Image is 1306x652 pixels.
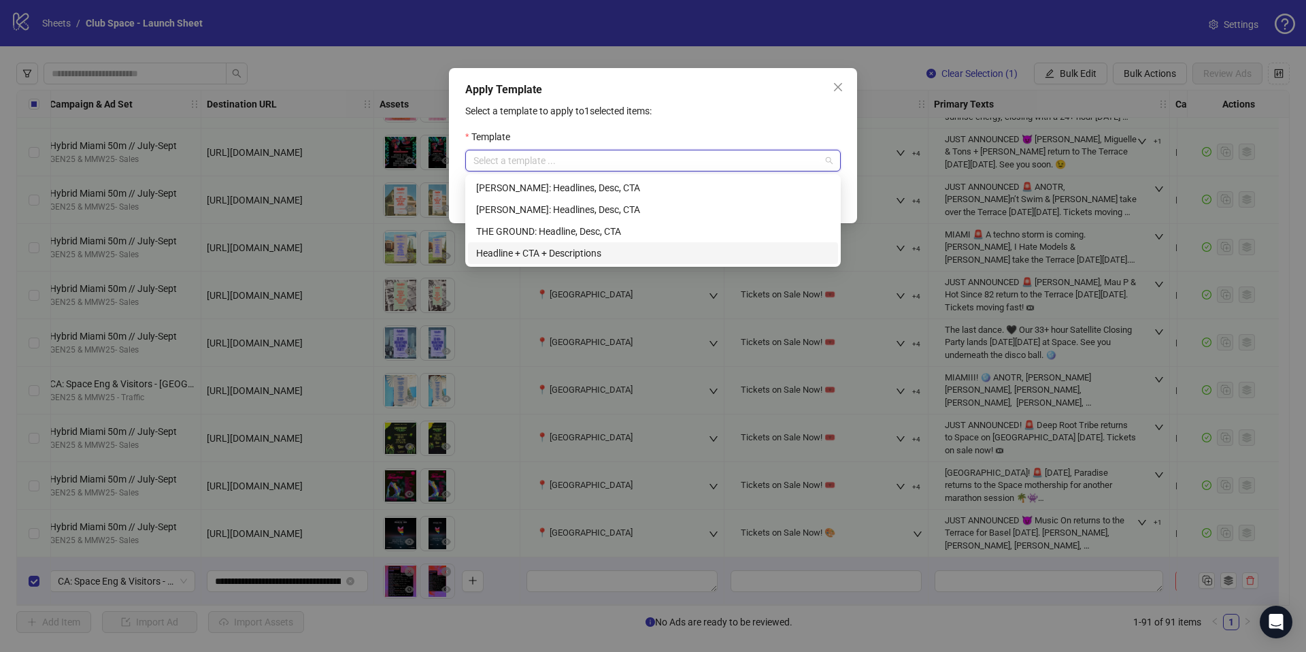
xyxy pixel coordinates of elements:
div: THE GROUND: Headline, Desc, CTA [468,221,838,242]
button: Close [827,76,849,98]
div: Apply Template [465,82,841,98]
div: Headline + CTA + Descriptions [476,246,830,261]
div: Open Intercom Messenger [1260,606,1292,638]
span: close [833,82,843,93]
div: THE GROUND: Headline, Desc, CTA [476,224,830,239]
div: [PERSON_NAME]: Headlines, Desc, CTA [476,180,830,195]
label: Template [465,129,519,144]
div: Headline + CTA + Descriptions [468,242,838,264]
div: [PERSON_NAME]: Headlines, Desc, CTA [476,202,830,217]
p: Select a template to apply to 1 selected items: [465,103,841,118]
div: FLOYD: Headlines, Desc, CTA [468,199,838,221]
div: JOLENE: Headlines, Desc, CTA [468,177,838,199]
